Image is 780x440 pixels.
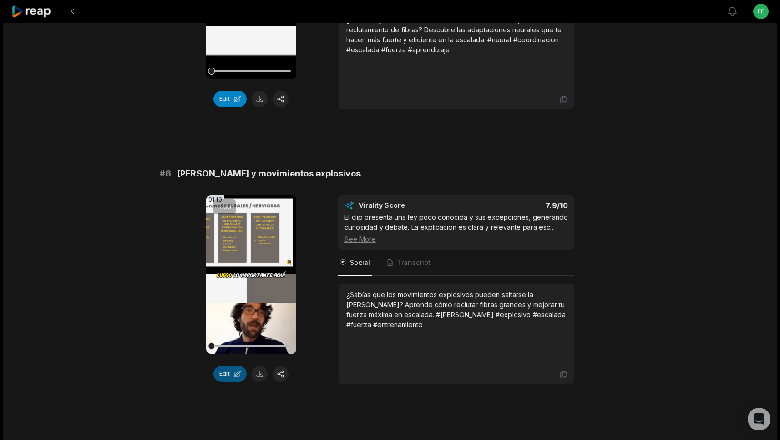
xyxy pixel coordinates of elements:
[177,167,361,180] span: [PERSON_NAME] y movimientos explosivos
[160,167,171,180] span: # 6
[359,201,461,210] div: Virality Score
[346,15,566,55] div: ¿Cómo mejora tu fuerza con la coordinación muscular y el reclutamiento de fibras? Descubre las ad...
[466,201,568,210] div: 7.9 /10
[397,258,431,267] span: Transcript
[745,412,763,430] button: Get ChatGPT Summary (Ctrl+J)
[213,91,247,107] button: Edit
[213,366,247,382] button: Edit
[344,234,568,244] div: See More
[346,290,566,330] div: ¿Sabías que los movimientos explosivos pueden saltarse la [PERSON_NAME]? Aprende cómo reclutar fi...
[206,195,296,354] video: Your browser does not support mp4 format.
[350,258,370,267] span: Social
[748,408,770,430] div: Open Intercom Messenger
[344,212,568,244] div: El clip presenta una ley poco conocida y sus excepciones, generando curiosidad y debate. La expli...
[338,250,574,276] nav: Tabs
